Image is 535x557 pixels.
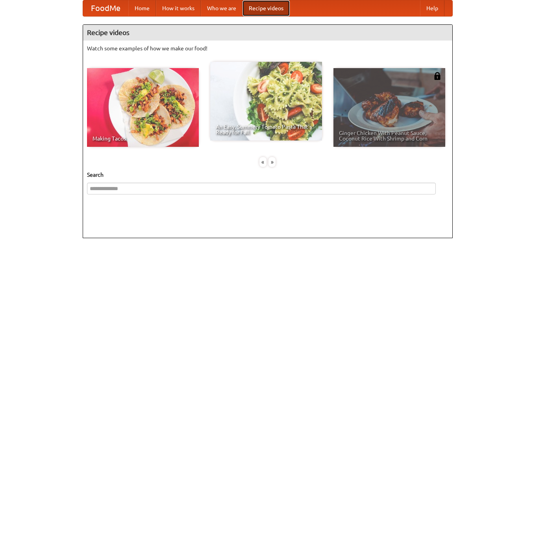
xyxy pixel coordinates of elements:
a: How it works [156,0,201,16]
h4: Recipe videos [83,25,452,41]
div: » [268,157,276,167]
a: FoodMe [83,0,128,16]
a: An Easy, Summery Tomato Pasta That's Ready for Fall [210,62,322,141]
div: « [259,157,267,167]
a: Who we are [201,0,243,16]
a: Making Tacos [87,68,199,147]
a: Recipe videos [243,0,290,16]
h5: Search [87,171,448,179]
span: An Easy, Summery Tomato Pasta That's Ready for Fall [216,124,317,135]
img: 483408.png [433,72,441,80]
a: Home [128,0,156,16]
a: Help [420,0,444,16]
p: Watch some examples of how we make our food! [87,44,448,52]
span: Making Tacos [93,136,193,141]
